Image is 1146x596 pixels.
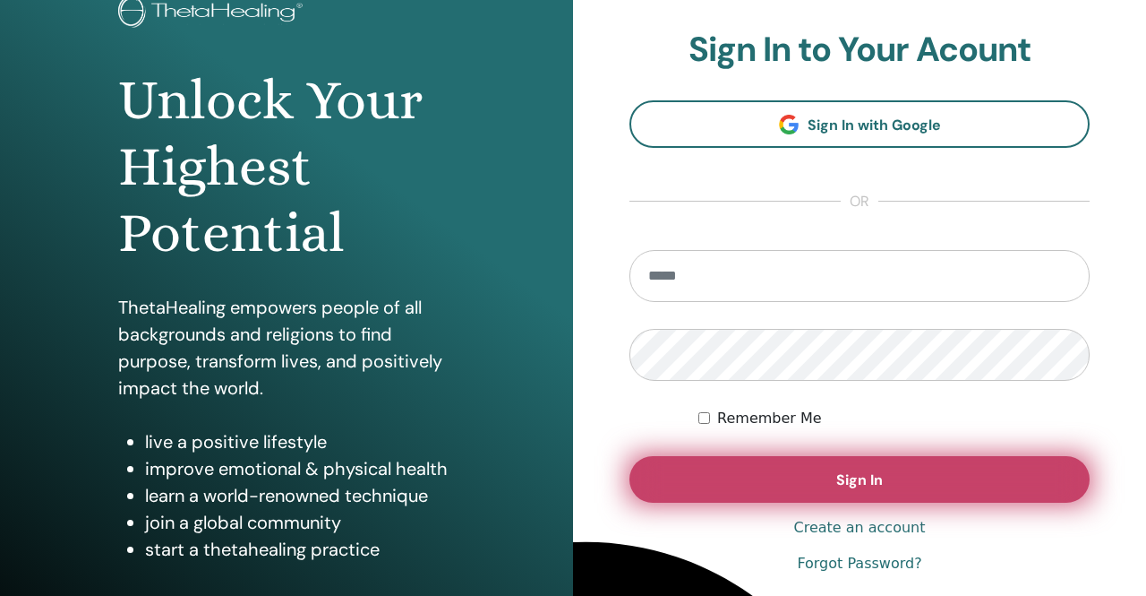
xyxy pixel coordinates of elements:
a: Sign In with Google [629,100,1090,148]
a: Create an account [793,517,925,539]
span: Sign In [836,471,883,489]
li: start a thetahealing practice [145,536,456,563]
p: ThetaHealing empowers people of all backgrounds and religions to find purpose, transform lives, a... [118,294,456,402]
label: Remember Me [717,408,822,429]
li: join a global community [145,509,456,536]
span: or [841,191,878,212]
button: Sign In [629,456,1090,503]
h2: Sign In to Your Acount [629,30,1090,71]
li: improve emotional & physical health [145,455,456,482]
div: Keep me authenticated indefinitely or until I manually logout [698,408,1090,429]
a: Forgot Password? [797,553,921,574]
li: learn a world-renowned technique [145,482,456,509]
h1: Unlock Your Highest Potential [118,67,456,267]
span: Sign In with Google [808,116,941,134]
li: live a positive lifestyle [145,428,456,455]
